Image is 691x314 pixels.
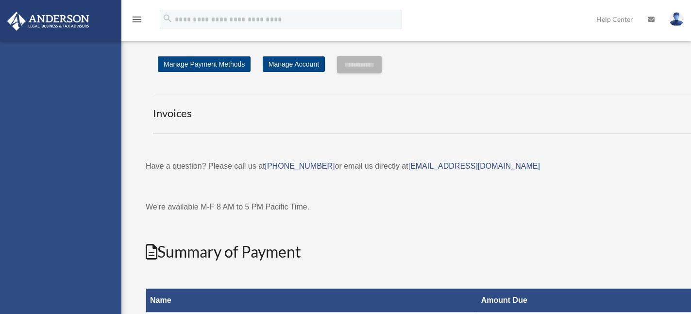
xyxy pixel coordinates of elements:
[263,56,325,72] a: Manage Account
[265,162,335,170] a: [PHONE_NUMBER]
[146,289,477,313] th: Name
[408,162,540,170] a: [EMAIL_ADDRESS][DOMAIN_NAME]
[4,12,92,31] img: Anderson Advisors Platinum Portal
[158,56,251,72] a: Manage Payment Methods
[669,12,684,26] img: User Pic
[131,14,143,25] i: menu
[162,13,173,24] i: search
[131,17,143,25] a: menu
